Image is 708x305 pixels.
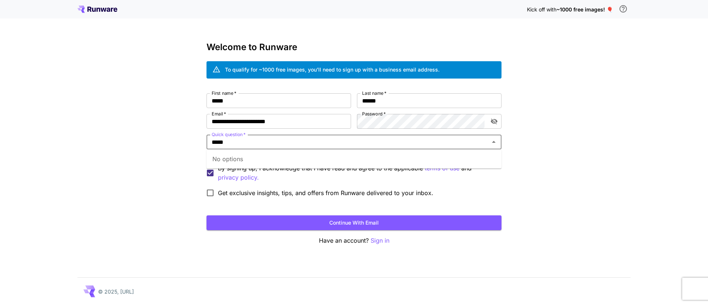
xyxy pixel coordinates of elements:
[212,131,246,138] label: Quick question
[362,90,386,96] label: Last name
[362,111,386,117] label: Password
[489,137,499,147] button: Close
[206,215,502,231] button: Continue with email
[206,236,502,245] p: Have an account?
[218,173,259,182] button: By signing up, I acknowledge that I have read and agree to the applicable terms of use and
[371,236,389,245] button: Sign in
[616,1,631,16] button: In order to qualify for free credit, you need to sign up with a business email address and click ...
[206,149,502,169] div: No options
[556,6,613,13] span: ~1000 free images! 🎈
[218,188,433,197] span: Get exclusive insights, tips, and offers from Runware delivered to your inbox.
[218,164,496,182] p: By signing up, I acknowledge that I have read and agree to the applicable and
[98,288,134,295] p: © 2025, [URL]
[487,115,501,128] button: toggle password visibility
[206,42,502,52] h3: Welcome to Runware
[527,6,556,13] span: Kick off with
[212,90,236,96] label: First name
[225,66,440,73] div: To qualify for ~1000 free images, you’ll need to sign up with a business email address.
[218,173,259,182] p: privacy policy.
[212,111,226,117] label: Email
